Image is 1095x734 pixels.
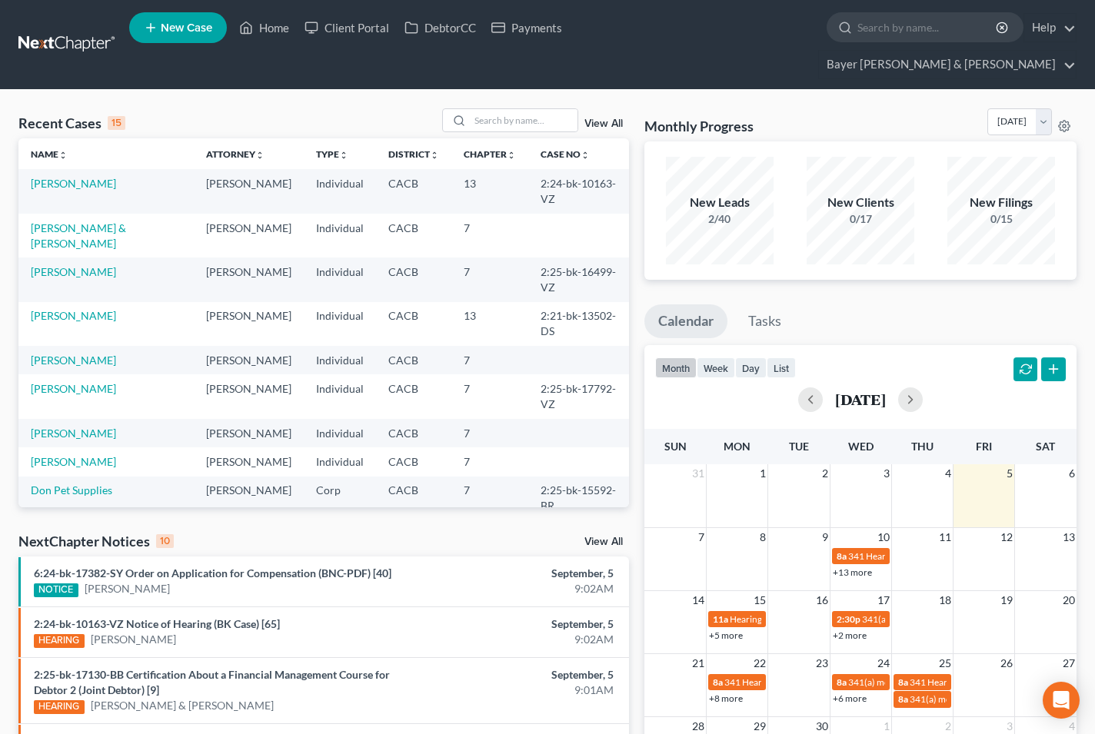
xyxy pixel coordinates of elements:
[752,654,767,673] span: 22
[911,440,934,453] span: Thu
[758,464,767,483] span: 1
[451,302,528,346] td: 13
[1061,528,1077,546] span: 13
[431,632,614,647] div: 9:02AM
[735,357,767,378] button: day
[34,566,391,580] a: 6:24-bk-17382-SY Order on Application for Compensation (BNC-PDF) [40]
[528,169,629,213] td: 2:24-bk-10163-VZ
[814,654,830,673] span: 23
[1067,464,1077,483] span: 6
[1061,654,1077,673] span: 27
[304,257,376,301] td: Individual
[724,440,751,453] span: Mon
[837,613,860,625] span: 2:30p
[194,346,304,374] td: [PERSON_NAME]
[431,581,614,596] div: 9:02AM
[484,14,570,42] a: Payments
[1024,14,1076,42] a: Help
[697,528,706,546] span: 7
[910,693,1058,705] span: 341(a) meeting for [PERSON_NAME]
[31,354,116,367] a: [PERSON_NAME]
[937,654,953,673] span: 25
[584,118,623,129] a: View All
[691,464,706,483] span: 31
[644,117,754,135] h3: Monthly Progress
[848,550,986,562] span: 341 Hearing for [PERSON_NAME]
[231,14,297,42] a: Home
[194,214,304,257] td: [PERSON_NAME]
[789,440,809,453] span: Tue
[876,654,891,673] span: 24
[376,169,451,213] td: CACB
[451,346,528,374] td: 7
[34,583,78,597] div: NOTICE
[34,634,85,648] div: HEARING
[820,464,830,483] span: 2
[431,667,614,683] div: September, 5
[31,382,116,395] a: [PERSON_NAME]
[304,419,376,447] td: Individual
[876,591,891,609] span: 17
[713,676,723,688] span: 8a
[304,214,376,257] td: Individual
[206,148,265,160] a: Attorneyunfold_more
[833,629,867,641] a: +2 more
[31,177,116,190] a: [PERSON_NAME]
[431,683,614,698] div: 9:01AM
[666,194,774,211] div: New Leads
[304,346,376,374] td: Individual
[999,654,1014,673] span: 26
[376,419,451,447] td: CACB
[937,591,953,609] span: 18
[734,304,795,338] a: Tasks
[581,151,590,160] i: unfold_more
[464,148,516,160] a: Chapterunfold_more
[999,528,1014,546] span: 12
[451,257,528,301] td: 7
[304,169,376,213] td: Individual
[451,447,528,476] td: 7
[376,257,451,301] td: CACB
[304,302,376,346] td: Individual
[691,591,706,609] span: 14
[709,692,743,704] a: +8 more
[339,151,348,160] i: unfold_more
[1061,591,1077,609] span: 20
[194,447,304,476] td: [PERSON_NAME]
[297,14,397,42] a: Client Portal
[937,528,953,546] span: 11
[848,676,1078,688] span: 341(a) meeting for [PERSON_NAME] & [PERSON_NAME]
[664,440,687,453] span: Sun
[947,211,1055,227] div: 0/15
[316,148,348,160] a: Typeunfold_more
[31,427,116,440] a: [PERSON_NAME]
[767,357,796,378] button: list
[34,700,85,714] div: HEARING
[31,455,116,468] a: [PERSON_NAME]
[713,613,728,625] span: 11a
[666,211,774,227] div: 2/40
[999,591,1014,609] span: 19
[34,668,390,696] a: 2:25-bk-17130-BB Certification About a Financial Management Course for Debtor 2 (Joint Debtor) [9]
[528,302,629,346] td: 2:21-bk-13502-DS
[541,148,590,160] a: Case Nounfold_more
[376,447,451,476] td: CACB
[697,357,735,378] button: week
[837,676,847,688] span: 8a
[431,566,614,581] div: September, 5
[848,440,874,453] span: Wed
[507,151,516,160] i: unfold_more
[156,534,174,548] div: 10
[862,613,937,625] span: 341(a) Meeting for
[31,483,112,497] a: Don Pet Supplies
[451,214,528,257] td: 7
[108,116,125,130] div: 15
[1005,464,1014,483] span: 5
[898,676,908,688] span: 8a
[31,221,126,250] a: [PERSON_NAME] & [PERSON_NAME]
[376,346,451,374] td: CACB
[376,214,451,257] td: CACB
[194,302,304,346] td: [PERSON_NAME]
[376,477,451,520] td: CACB
[644,304,727,338] a: Calendar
